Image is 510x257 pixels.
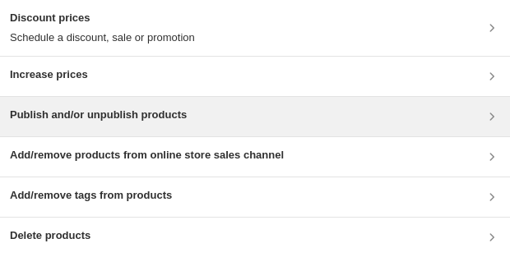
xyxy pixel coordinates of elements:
[10,67,88,83] h3: Increase prices
[10,30,195,46] p: Schedule a discount, sale or promotion
[10,10,195,26] h3: Discount prices
[10,227,90,244] h3: Delete products
[10,187,172,204] h3: Add/remove tags from products
[10,147,284,163] h3: Add/remove products from online store sales channel
[10,107,187,123] h3: Publish and/or unpublish products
